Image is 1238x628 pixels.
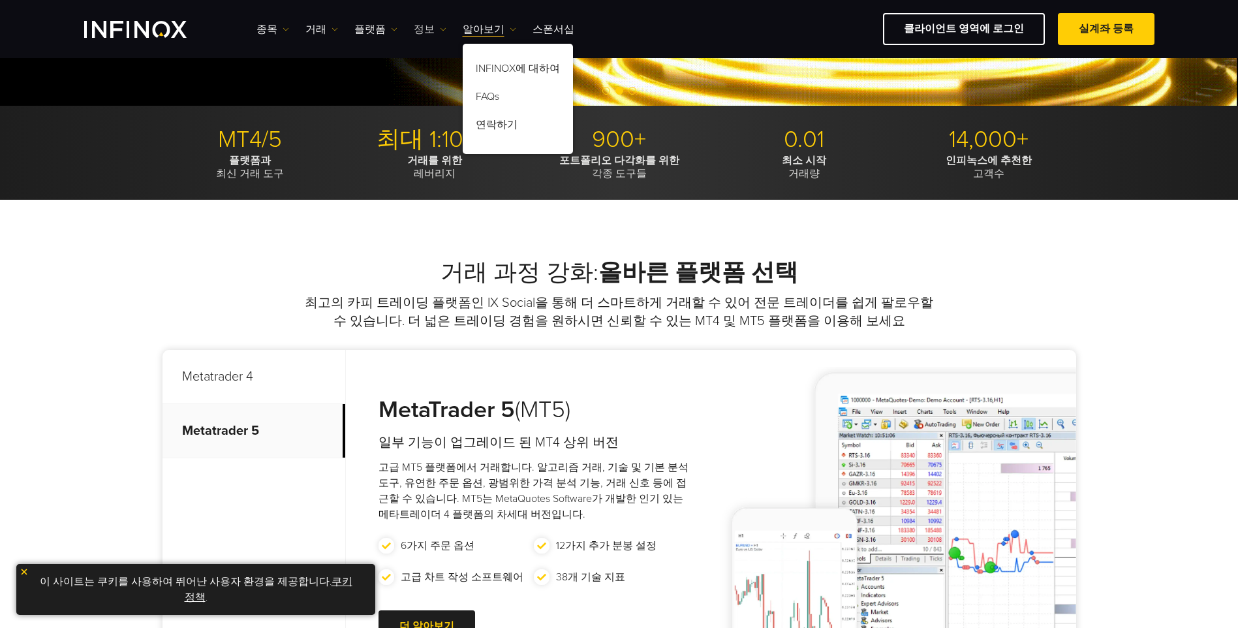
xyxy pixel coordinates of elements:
strong: 올바른 플랫폼 선택 [598,259,798,287]
a: INFINOX Logo [84,21,217,38]
strong: 거래를 위한 [407,154,462,167]
a: 연락하기 [463,113,573,141]
p: 12가지 추가 분봉 설정 [556,538,657,554]
p: 고급 차트 작성 소프트웨어 [401,569,523,585]
p: Metatrader 4 [162,350,345,404]
strong: 플랫폼과 [229,154,271,167]
h4: 일부 기능이 업그레이드 된 MT4 상위 버전 [379,433,690,452]
span: Go to slide 2 [615,87,623,95]
strong: 최소 시작 [782,154,826,167]
a: FAQs [463,85,573,113]
p: 이 사이트는 쿠키를 사용하여 뛰어난 사용자 환경을 제공합니다. . [23,571,369,608]
p: 최신 거래 도구 [162,154,337,180]
p: 6가지 주문 옵션 [401,538,474,554]
a: 거래 [305,22,338,37]
a: 알아보기 [463,22,516,37]
p: 고객수 [901,154,1076,180]
p: 최대 1:1000 [347,125,522,154]
p: 0.01 [717,125,891,154]
p: 레버리지 [347,154,522,180]
a: 클라이언트 영역에 로그인 [883,13,1045,45]
img: yellow close icon [20,567,29,576]
strong: 인피녹스에 추천한 [946,154,1032,167]
span: Go to slide 1 [602,87,610,95]
a: 종목 [256,22,289,37]
p: 900+ [532,125,707,154]
span: Go to slide 3 [628,87,636,95]
strong: 포트폴리오 다각화를 위한 [559,154,679,167]
p: 14,000+ [901,125,1076,154]
a: 스폰서십 [533,22,574,37]
h3: (MT5) [379,396,690,424]
p: Metatrader 5 [162,404,345,458]
p: 고급 MT5 플랫폼에서 거래합니다. 알고리즘 거래, 기술 및 기본 분석 도구, 유연한 주문 옵션, 광범위한 가격 분석 기능, 거래 신호 등에 접근할 수 있습니다. MT5는 M... [379,460,690,522]
a: 실계좌 등록 [1058,13,1154,45]
p: 최고의 카피 트레이딩 플랫폼인 IX Social을 통해 더 스마트하게 거래할 수 있어 전문 트레이더를 쉽게 팔로우할 수 있습니다. 더 넓은 트레이딩 경험을 원하시면 신뢰할 수... [303,294,936,330]
a: 정보 [414,22,446,37]
a: INFINOX에 대하여 [463,57,573,85]
h2: 거래 과정 강화: [162,259,1076,287]
a: 플랫폼 [354,22,397,37]
p: 38개 기술 지표 [556,569,625,585]
p: 각종 도구들 [532,154,707,180]
p: MT4/5 [162,125,337,154]
strong: MetaTrader 5 [379,396,515,424]
p: 거래량 [717,154,891,180]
